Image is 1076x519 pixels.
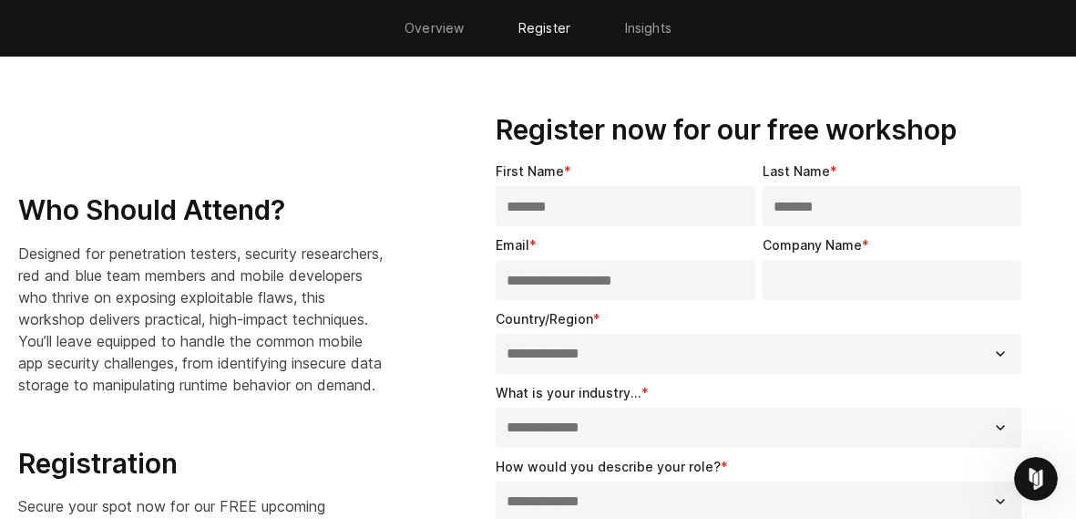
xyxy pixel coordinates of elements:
[18,193,386,228] h3: Who Should Attend?
[496,311,593,327] span: Country/Region
[496,163,564,179] span: First Name
[763,163,830,179] span: Last Name
[496,459,721,474] span: How would you describe your role?
[496,237,529,253] span: Email
[496,113,1029,148] h3: Register now for our free workshop
[763,237,862,253] span: Company Name
[496,385,641,400] span: What is your industry...
[1014,457,1058,501] iframe: Intercom live chat
[18,447,386,482] h3: Registration
[18,243,386,396] p: Designed for penetration testers, security researchers, red and blue team members and mobile deve...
